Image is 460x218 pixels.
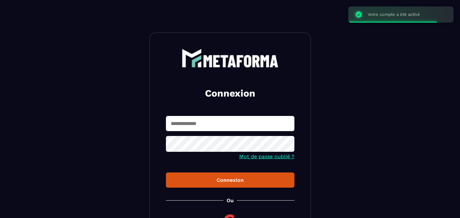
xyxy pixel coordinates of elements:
button: Connexion [166,172,294,188]
img: logo [182,49,279,67]
p: Ou [227,197,234,203]
a: Mot de passe oublié ? [239,153,294,160]
h2: Connexion [174,87,287,100]
div: Connexion [171,177,289,183]
a: logo [166,49,294,67]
